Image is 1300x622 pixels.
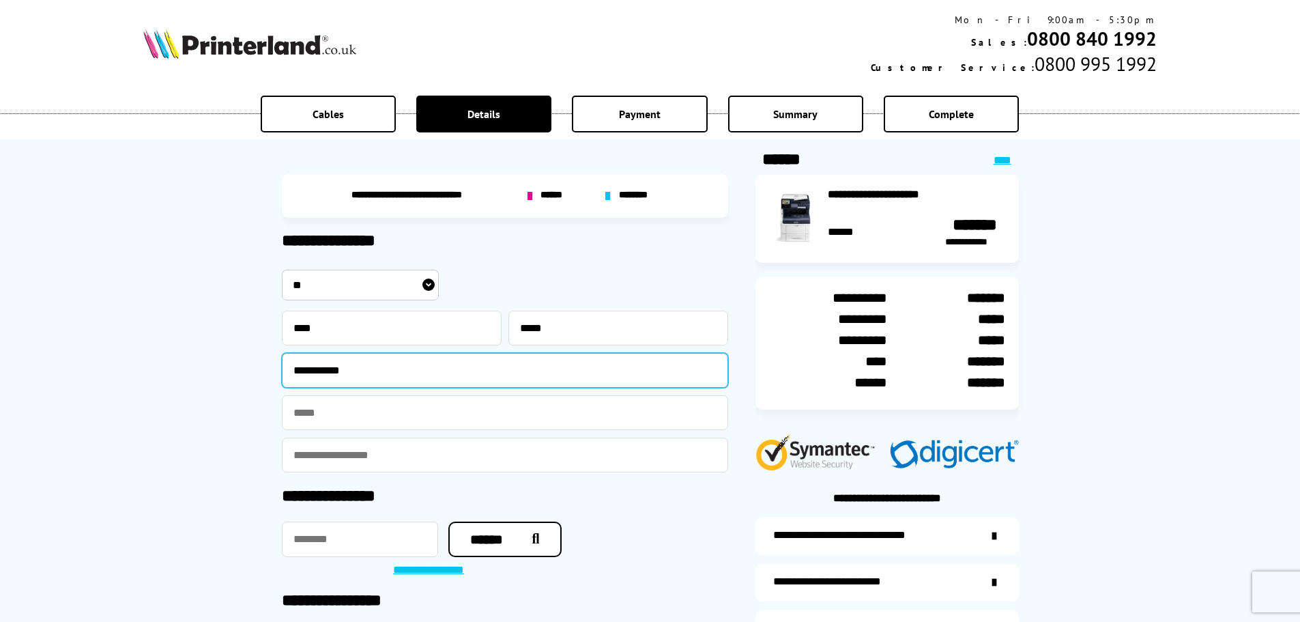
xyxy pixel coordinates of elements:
[313,107,344,121] span: Cables
[871,14,1157,26] div: Mon - Fri 9:00am - 5:30pm
[929,107,974,121] span: Complete
[871,61,1035,74] span: Customer Service:
[755,563,1019,602] a: items-arrive
[467,107,500,121] span: Details
[619,107,661,121] span: Payment
[143,29,356,59] img: Printerland Logo
[755,517,1019,555] a: additional-ink
[1027,26,1157,51] a: 0800 840 1992
[773,107,818,121] span: Summary
[971,36,1027,48] span: Sales:
[1035,51,1157,76] span: 0800 995 1992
